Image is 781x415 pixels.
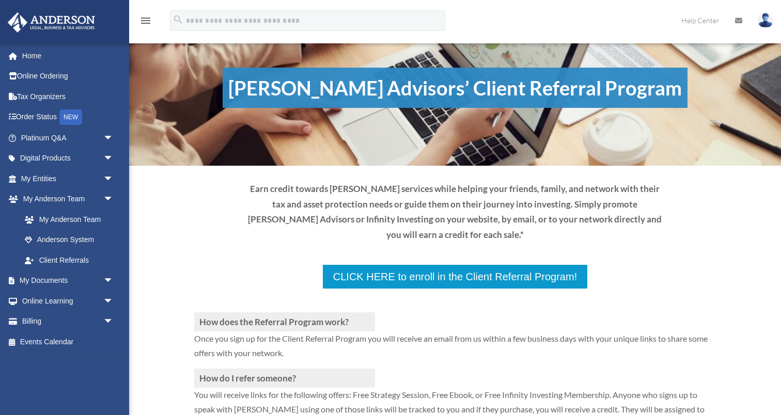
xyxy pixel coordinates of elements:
[103,127,124,149] span: arrow_drop_down
[103,148,124,169] span: arrow_drop_down
[103,291,124,312] span: arrow_drop_down
[7,107,129,128] a: Order StatusNEW
[7,148,129,169] a: Digital Productsarrow_drop_down
[7,86,129,107] a: Tax Organizers
[103,189,124,210] span: arrow_drop_down
[7,270,129,291] a: My Documentsarrow_drop_down
[7,66,129,87] a: Online Ordering
[7,291,129,311] a: Online Learningarrow_drop_down
[14,230,129,250] a: Anderson System
[7,331,129,352] a: Events Calendar
[322,264,588,290] a: CLICK HERE to enroll in the Client Referral Program!
[103,168,124,189] span: arrow_drop_down
[103,311,124,332] span: arrow_drop_down
[7,189,129,210] a: My Anderson Teamarrow_drop_down
[5,12,98,33] img: Anderson Advisors Platinum Portal
[758,13,773,28] img: User Pic
[246,181,664,243] p: Earn credit towards [PERSON_NAME] services while helping your friends, family, and network with t...
[139,14,152,27] i: menu
[223,68,688,108] h1: [PERSON_NAME] Advisors’ Client Referral Program
[14,209,129,230] a: My Anderson Team
[14,250,124,270] a: Client Referrals
[59,109,82,125] div: NEW
[7,45,129,66] a: Home
[7,168,129,189] a: My Entitiesarrow_drop_down
[139,18,152,27] a: menu
[194,331,716,369] p: Once you sign up for the Client Referral Program you will receive an email from us within a few b...
[173,14,184,25] i: search
[103,270,124,292] span: arrow_drop_down
[194,369,375,388] h3: How do I refer someone?
[7,311,129,332] a: Billingarrow_drop_down
[7,127,129,148] a: Platinum Q&Aarrow_drop_down
[194,312,375,331] h3: How does the Referral Program work?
